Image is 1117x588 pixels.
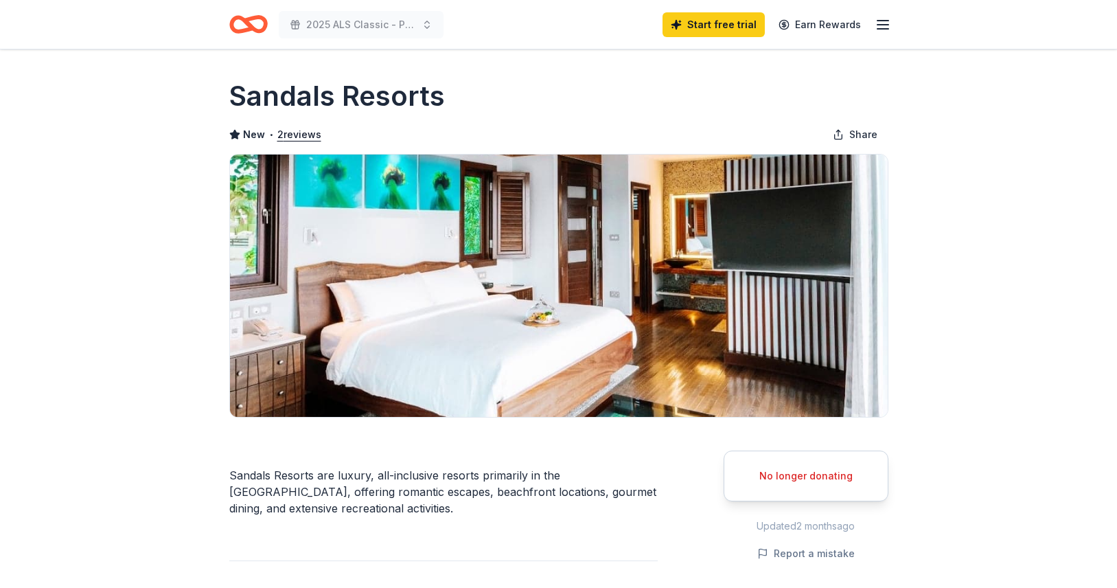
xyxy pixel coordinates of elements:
a: Home [229,8,268,41]
a: Start free trial [663,12,765,37]
span: • [268,129,273,140]
h1: Sandals Resorts [229,77,445,115]
button: 2reviews [277,126,321,143]
div: Updated 2 months ago [724,518,888,534]
img: Image for Sandals Resorts [230,155,888,417]
button: Share [822,121,888,148]
button: Report a mistake [757,545,855,562]
div: No longer donating [741,468,871,484]
button: 2025 ALS Classic - Powered by Blueprint for Hope [279,11,444,38]
div: Sandals Resorts are luxury, all-inclusive resorts primarily in the [GEOGRAPHIC_DATA], offering ro... [229,467,658,517]
span: 2025 ALS Classic - Powered by Blueprint for Hope [306,16,416,33]
a: Earn Rewards [770,12,869,37]
span: Share [849,126,877,143]
span: New [243,126,265,143]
